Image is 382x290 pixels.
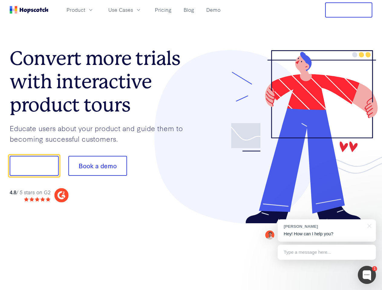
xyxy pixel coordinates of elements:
a: Demo [204,5,223,15]
h1: Convert more trials with interactive product tours [10,47,191,116]
span: Product [67,6,85,14]
button: Use Cases [105,5,145,15]
div: / 5 stars on G2 [10,188,51,196]
p: Hey! How can I help you? [284,231,370,237]
button: Product [63,5,97,15]
span: Use Cases [108,6,133,14]
a: Home [10,6,48,14]
button: Show me! [10,156,59,176]
p: Educate users about your product and guide them to becoming successful customers. [10,123,191,144]
button: Free Trial [325,2,372,18]
img: Mark Spera [265,230,274,240]
div: 1 [372,266,377,271]
div: Type a message here... [278,245,376,260]
a: Pricing [152,5,174,15]
strong: 4.8 [10,188,16,195]
button: Book a demo [68,156,127,176]
div: [PERSON_NAME] [284,224,364,229]
a: Blog [181,5,197,15]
